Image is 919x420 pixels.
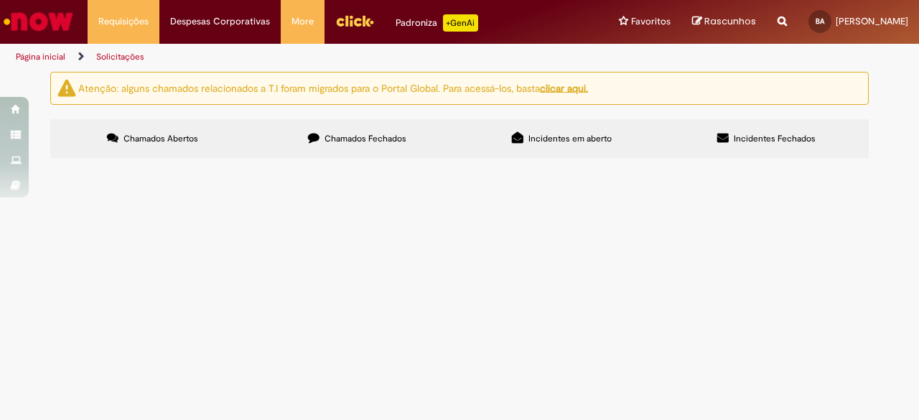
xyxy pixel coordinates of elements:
span: Rascunhos [704,14,756,28]
img: click_logo_yellow_360x200.png [335,10,374,32]
span: [PERSON_NAME] [836,15,908,27]
ul: Trilhas de página [11,44,602,70]
img: ServiceNow [1,7,75,36]
a: Rascunhos [692,15,756,29]
span: Incidentes em aberto [528,133,612,144]
span: BA [816,17,824,26]
p: +GenAi [443,14,478,32]
ng-bind-html: Atenção: alguns chamados relacionados a T.I foram migrados para o Portal Global. Para acessá-los,... [78,81,588,94]
span: Favoritos [631,14,671,29]
a: Página inicial [16,51,65,62]
span: Despesas Corporativas [170,14,270,29]
span: Incidentes Fechados [734,133,816,144]
a: clicar aqui. [540,81,588,94]
a: Solicitações [96,51,144,62]
div: Padroniza [396,14,478,32]
span: Requisições [98,14,149,29]
span: Chamados Abertos [123,133,198,144]
span: Chamados Fechados [325,133,406,144]
span: More [291,14,314,29]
